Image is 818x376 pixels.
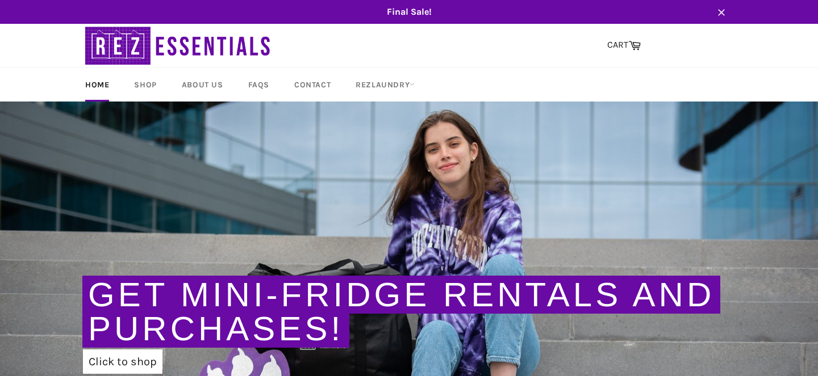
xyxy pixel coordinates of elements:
[602,33,646,57] a: CART
[83,349,162,374] a: Click to shop
[237,68,281,102] a: FAQs
[88,276,715,348] a: Get Mini-Fridge Rentals and Purchases!
[74,6,744,18] span: Final Sale!
[170,68,235,102] a: About Us
[283,68,342,102] a: Contact
[344,68,426,102] a: RezLaundry
[74,68,120,102] a: Home
[85,24,273,67] img: RezEssentials
[123,68,168,102] a: Shop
